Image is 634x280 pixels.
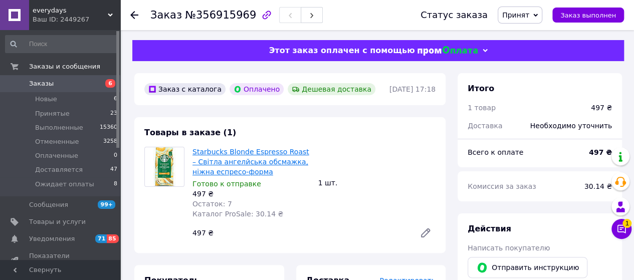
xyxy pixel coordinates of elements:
[192,189,310,199] div: 497 ₴
[144,128,236,137] span: Товары в заказе (1)
[114,151,117,160] span: 0
[192,210,283,218] span: Каталог ProSale: 30.14 ₴
[524,115,618,137] div: Необходимо уточнить
[144,83,226,95] div: Заказ с каталога
[114,95,117,104] span: 6
[230,83,284,95] div: Оплачено
[33,6,108,15] span: everydays
[29,200,68,209] span: Сообщения
[389,85,436,93] time: [DATE] 17:18
[468,84,494,93] span: Итого
[29,62,100,71] span: Заказы и сообщения
[35,123,83,132] span: Выполненные
[29,251,93,269] span: Показатели работы компании
[29,79,54,88] span: Заказы
[288,83,375,95] div: Дешевая доставка
[468,122,502,130] span: Доставка
[591,103,612,113] div: 497 ₴
[611,219,631,239] button: Чат с покупателем1
[468,148,523,156] span: Всего к оплате
[35,137,79,146] span: Отмененные
[468,182,536,190] span: Комиссия за заказ
[269,46,414,55] span: Этот заказ оплачен с помощью
[560,12,616,19] span: Заказ выполнен
[105,79,115,88] span: 6
[35,95,57,104] span: Новые
[468,257,587,278] button: Отправить инструкцию
[29,217,86,226] span: Товары и услуги
[103,137,117,146] span: 3258
[110,165,117,174] span: 47
[415,223,436,243] a: Редактировать
[552,8,624,23] button: Заказ выполнен
[468,224,511,233] span: Действия
[5,35,118,53] input: Поиск
[192,148,309,176] a: Starbucks Blonde Espresso Roast – Cвітла ангелйська обсмажка, ніжна еспресо-форма
[114,180,117,189] span: 8
[622,219,631,228] span: 1
[98,200,115,209] span: 99+
[502,11,529,19] span: Принят
[110,109,117,118] span: 23
[153,147,176,186] img: Starbucks Blonde Espresso Roast – Cвітла ангелйська обсмажка, ніжна еспресо-форма
[35,180,94,189] span: Ожидает оплаты
[584,182,612,190] span: 30.14 ₴
[29,234,75,243] span: Уведомления
[468,104,496,112] span: 1 товар
[107,234,118,243] span: 85
[35,165,83,174] span: Доставляется
[185,9,256,21] span: №356915969
[130,10,138,20] div: Вернуться назад
[314,176,440,190] div: 1 шт.
[33,15,120,24] div: Ваш ID: 2449267
[417,46,478,56] img: evopay logo
[100,123,117,132] span: 15360
[192,180,261,188] span: Готово к отправке
[192,200,232,208] span: Остаток: 7
[589,148,612,156] b: 497 ₴
[35,151,78,160] span: Оплаченные
[35,109,70,118] span: Принятые
[188,226,411,240] div: 497 ₴
[150,9,182,21] span: Заказ
[420,10,488,20] div: Статус заказа
[95,234,107,243] span: 71
[468,244,550,252] span: Написать покупателю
